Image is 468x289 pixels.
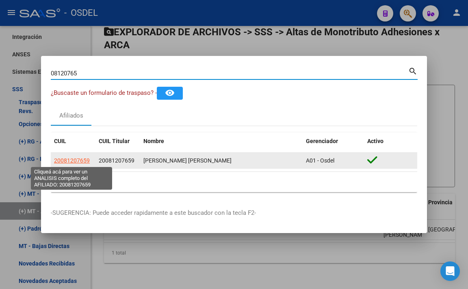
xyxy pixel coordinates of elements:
div: 1 total [51,172,417,192]
mat-icon: search [408,66,418,75]
datatable-header-cell: CUIL Titular [95,133,140,150]
datatable-header-cell: CUIL [51,133,95,150]
div: Afiliados [59,111,83,120]
div: [PERSON_NAME] [PERSON_NAME] [143,156,299,165]
datatable-header-cell: Nombre [140,133,303,150]
span: A01 - Osdel [306,157,334,164]
span: CUIL Titular [99,138,130,144]
datatable-header-cell: Gerenciador [303,133,364,150]
span: Activo [367,138,383,144]
span: 20081207659 [54,157,90,164]
span: ¿Buscaste un formulario de traspaso? - [51,89,157,96]
mat-icon: remove_red_eye [165,88,175,98]
span: Nombre [143,138,164,144]
span: CUIL [54,138,66,144]
p: -SUGERENCIA: Puede acceder rapidamente a este buscador con la tecla F2- [51,208,417,218]
span: Gerenciador [306,138,338,144]
datatable-header-cell: Activo [364,133,417,150]
span: 20081207659 [99,157,134,164]
div: Open Intercom Messenger [440,261,460,281]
